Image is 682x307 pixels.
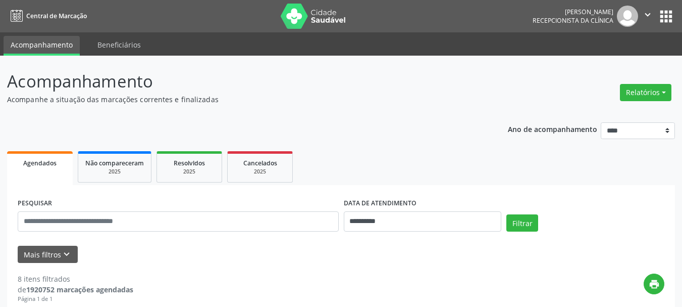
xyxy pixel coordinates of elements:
a: Central de Marcação [7,8,87,24]
div: 2025 [85,168,144,176]
div: [PERSON_NAME] [533,8,613,16]
i: keyboard_arrow_down [61,249,72,260]
i: print [649,279,660,290]
div: de [18,284,133,295]
button: print [644,274,664,294]
button: Mais filtroskeyboard_arrow_down [18,246,78,264]
div: 2025 [164,168,215,176]
i:  [642,9,653,20]
img: img [617,6,638,27]
span: Agendados [23,159,57,167]
p: Acompanhamento [7,69,475,94]
strong: 1920752 marcações agendadas [26,285,133,294]
div: Página 1 de 1 [18,295,133,303]
span: Resolvidos [174,159,205,167]
span: Cancelados [243,159,277,167]
p: Acompanhe a situação das marcações correntes e finalizadas [7,94,475,105]
div: 8 itens filtrados [18,274,133,284]
span: Central de Marcação [26,12,87,20]
a: Acompanhamento [4,36,80,56]
button: Filtrar [506,214,538,232]
p: Ano de acompanhamento [508,122,597,135]
button: apps [657,8,675,25]
label: PESQUISAR [18,196,52,211]
label: DATA DE ATENDIMENTO [344,196,416,211]
button: Relatórios [620,84,671,101]
button:  [638,6,657,27]
a: Beneficiários [90,36,148,54]
span: Recepcionista da clínica [533,16,613,25]
span: Não compareceram [85,159,144,167]
div: 2025 [235,168,285,176]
